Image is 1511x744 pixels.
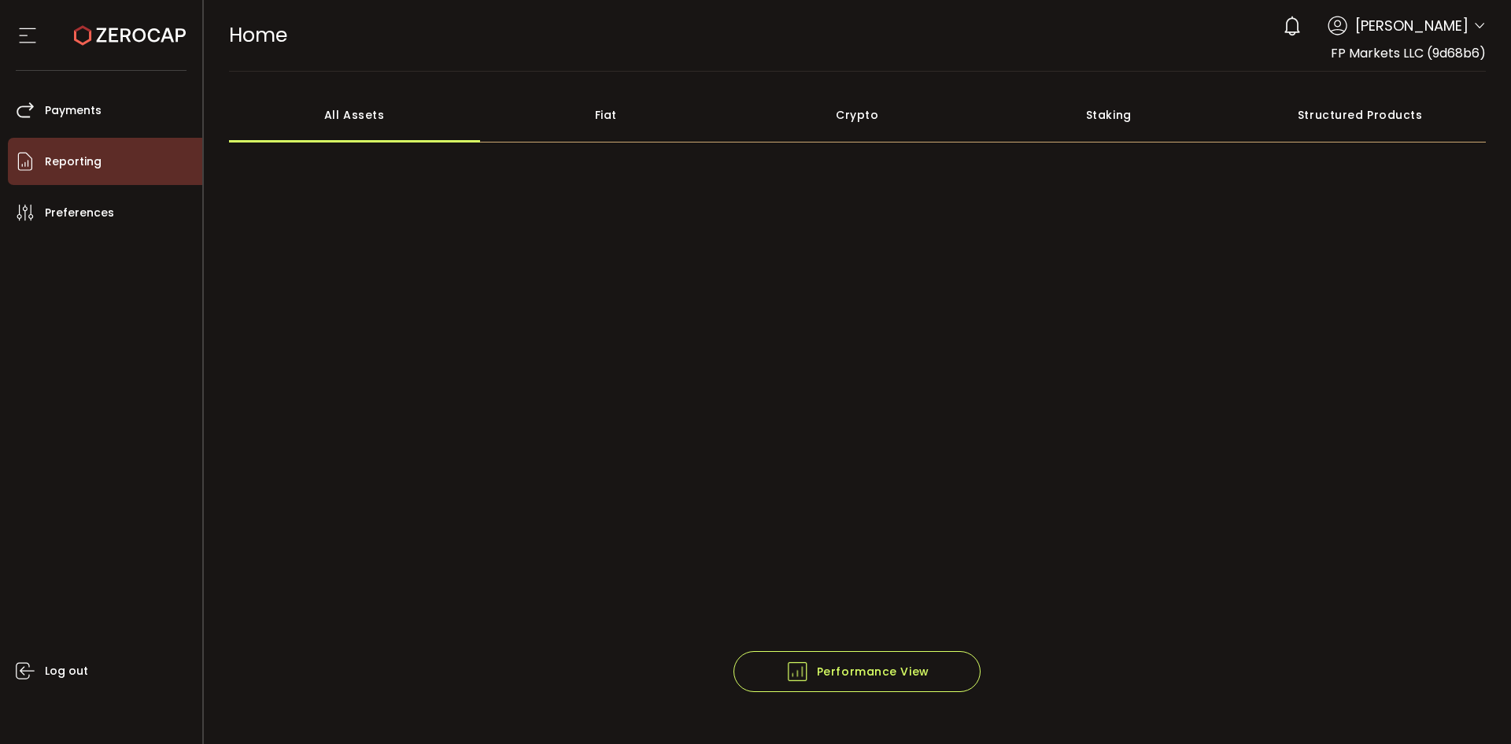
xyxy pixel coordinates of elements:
[45,99,102,122] span: Payments
[785,660,929,683] span: Performance View
[45,660,88,683] span: Log out
[1355,15,1469,36] span: [PERSON_NAME]
[229,21,287,49] span: Home
[983,87,1235,143] div: Staking
[1235,87,1487,143] div: Structured Products
[1331,44,1486,62] span: FP Markets LLC (9d68b6)
[229,87,481,143] div: All Assets
[732,87,984,143] div: Crypto
[480,87,732,143] div: Fiat
[45,202,114,224] span: Preferences
[45,150,102,173] span: Reporting
[733,651,981,692] button: Performance View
